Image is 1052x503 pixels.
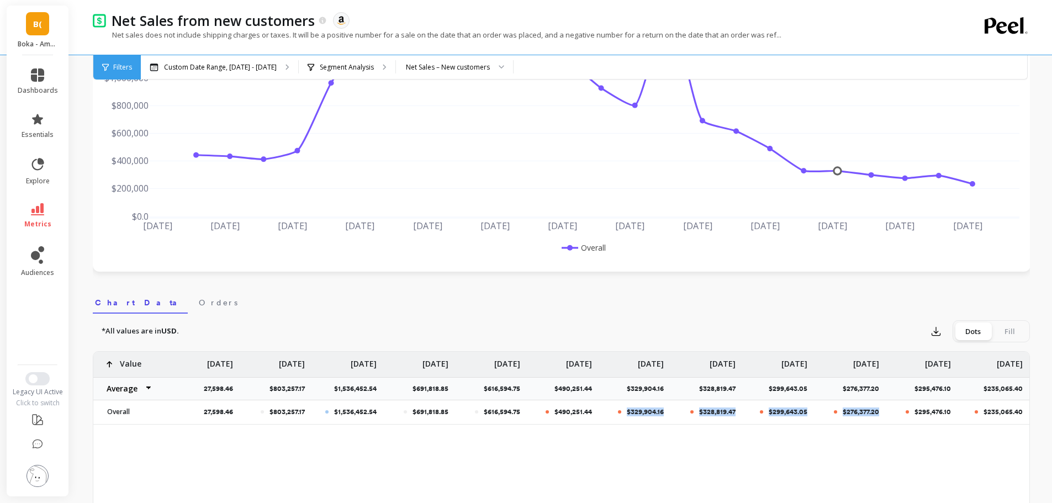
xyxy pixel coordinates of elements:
span: Chart Data [95,297,186,308]
p: Overall [101,407,197,416]
p: $1,536,452.54 [334,384,383,393]
p: Custom Date Range, [DATE] - [DATE] [164,63,277,72]
p: $328,819.47 [699,384,742,393]
p: [DATE] [853,352,879,369]
p: $235,065.40 [984,407,1023,416]
p: $299,643.05 [769,407,807,416]
p: $490,251.44 [554,384,599,393]
button: Switch to New UI [25,372,50,385]
img: api.amazon.svg [336,15,346,25]
span: dashboards [18,86,58,95]
p: [DATE] [207,352,233,369]
div: Fill [991,322,1028,340]
span: Orders [199,297,237,308]
span: explore [26,177,50,186]
p: [DATE] [781,352,807,369]
p: $691,818.85 [413,384,455,393]
div: Click to switch [7,399,69,407]
p: [DATE] [638,352,664,369]
p: [DATE] [279,352,305,369]
p: $276,377.20 [843,384,886,393]
p: [DATE] [925,352,951,369]
p: $803,257.17 [269,407,305,416]
p: $329,904.16 [627,384,670,393]
p: $1,536,452.54 [334,407,377,416]
img: profile picture [27,465,49,487]
span: audiences [21,268,54,277]
p: $803,257.17 [269,384,311,393]
p: $295,476.10 [914,407,951,416]
span: metrics [24,220,51,229]
span: Filters [113,63,132,72]
p: Segment Analysis [320,63,374,72]
p: $295,476.10 [914,384,958,393]
p: [DATE] [710,352,736,369]
img: header icon [93,13,106,27]
p: Boka - Amazon (Essor) [18,40,58,49]
p: $616,594.75 [484,407,520,416]
p: Value [120,352,141,369]
p: $299,643.05 [769,384,814,393]
p: [DATE] [997,352,1023,369]
p: $329,904.16 [627,407,664,416]
span: essentials [22,130,54,139]
p: [DATE] [566,352,592,369]
p: $927,598.46 [196,407,233,416]
p: [DATE] [494,352,520,369]
p: Net sales does not include shipping charges or taxes. It will be a positive number for a sale on ... [93,30,781,40]
p: $616,594.75 [484,384,527,393]
p: $276,377.20 [843,407,879,416]
div: Net Sales – New customers [406,62,490,72]
div: Dots [955,322,991,340]
p: $235,065.40 [984,384,1029,393]
p: *All values are in [102,326,179,337]
p: [DATE] [422,352,448,369]
p: $490,251.44 [554,407,592,416]
div: Legacy UI Active [7,388,69,396]
p: [DATE] [351,352,377,369]
p: $691,818.85 [413,407,448,416]
p: Net Sales from new customers [112,11,315,30]
nav: Tabs [93,288,1030,314]
p: $328,819.47 [699,407,736,416]
strong: USD. [161,326,179,336]
span: B( [33,18,42,30]
p: $927,598.46 [196,384,240,393]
